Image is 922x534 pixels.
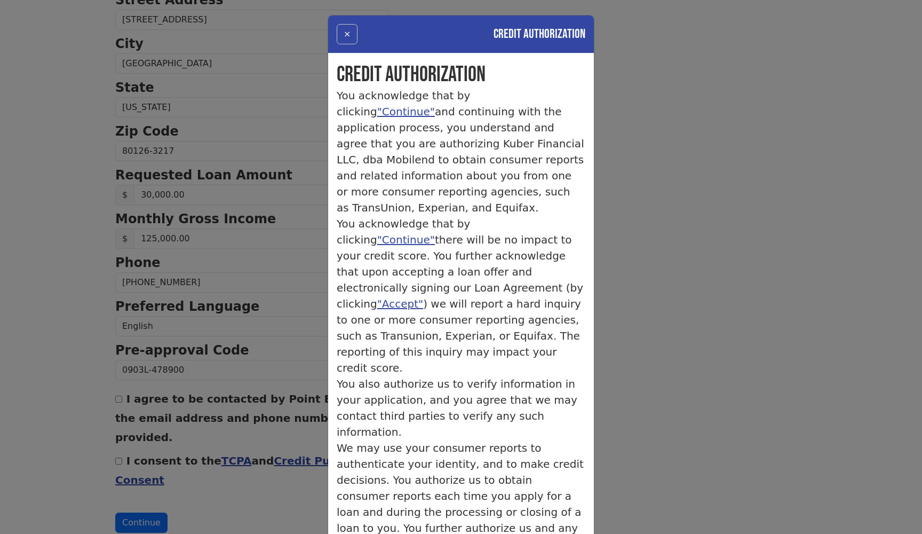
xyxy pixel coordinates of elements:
[377,105,435,118] a: "Continue"
[337,376,585,440] p: You also authorize us to verify information in your application, and you agree that we may contac...
[337,24,357,44] button: ×
[377,233,435,246] a: "Continue"
[377,297,424,310] a: "Accept"
[337,62,585,88] h1: Credit Authorization
[337,88,585,216] p: You acknowledge that by clicking and continuing with the application process, you understand and ...
[337,216,585,376] p: You acknowledge that by clicking there will be no impact to your credit score. You further acknow...
[494,25,585,44] h4: Credit Authorization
